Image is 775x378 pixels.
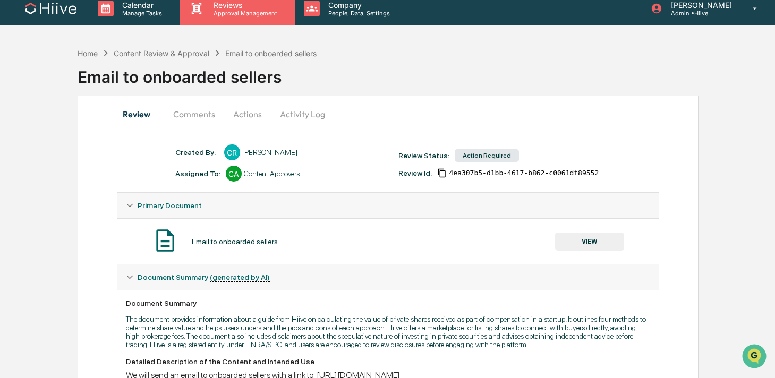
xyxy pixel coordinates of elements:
[117,193,659,218] div: Primary Document
[28,48,175,59] input: Clear
[114,10,167,17] p: Manage Tasks
[36,81,174,92] div: Start new chat
[225,49,317,58] div: Email to onboarded sellers
[175,148,219,157] div: Created By: ‎ ‎
[226,166,242,182] div: CA
[741,343,770,372] iframe: Open customer support
[36,92,134,100] div: We're available if you need us!
[205,10,283,17] p: Approval Management
[11,81,30,100] img: 1746055101610-c473b297-6a78-478c-a979-82029cc54cd1
[73,130,136,149] a: 🗄️Attestations
[181,84,193,97] button: Start new chat
[11,135,19,143] div: 🖐️
[205,1,283,10] p: Reviews
[224,144,240,160] div: CR
[437,168,447,178] span: Copy Id
[11,155,19,164] div: 🔎
[320,1,395,10] p: Company
[106,180,129,188] span: Pylon
[117,101,659,127] div: secondary tabs example
[21,134,69,144] span: Preclearance
[88,134,132,144] span: Attestations
[21,154,67,165] span: Data Lookup
[662,1,737,10] p: [PERSON_NAME]
[449,169,599,177] span: 4ea307b5-d1bb-4617-b862-c0061df89552
[175,169,220,178] div: Assigned To:
[78,59,775,87] div: Email to onboarded sellers
[152,227,178,254] img: Document Icon
[114,49,209,58] div: Content Review & Approval
[138,273,270,281] span: Document Summary
[126,315,650,349] p: The document provides information about a guide from Hiive on calculating the value of private sh...
[117,101,165,127] button: Review
[455,149,519,162] div: Action Required
[192,237,278,246] div: Email to onboarded sellers
[11,22,193,39] p: How can we help?
[320,10,395,17] p: People, Data, Settings
[244,169,300,178] div: Content Approvers
[117,218,659,264] div: Primary Document
[6,150,71,169] a: 🔎Data Lookup
[138,201,202,210] span: Primary Document
[117,264,659,290] div: Document Summary (generated by AI)
[126,299,650,307] div: Document Summary
[398,151,449,160] div: Review Status:
[75,179,129,188] a: Powered byPylon
[662,10,737,17] p: Admin • Hiive
[271,101,334,127] button: Activity Log
[242,148,297,157] div: [PERSON_NAME]
[77,135,86,143] div: 🗄️
[398,169,432,177] div: Review Id:
[210,273,270,282] u: (generated by AI)
[555,233,624,251] button: VIEW
[78,49,98,58] div: Home
[126,357,650,366] div: Detailed Description of the Content and Intended Use
[224,101,271,127] button: Actions
[6,130,73,149] a: 🖐️Preclearance
[114,1,167,10] p: Calendar
[165,101,224,127] button: Comments
[25,3,76,14] img: logo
